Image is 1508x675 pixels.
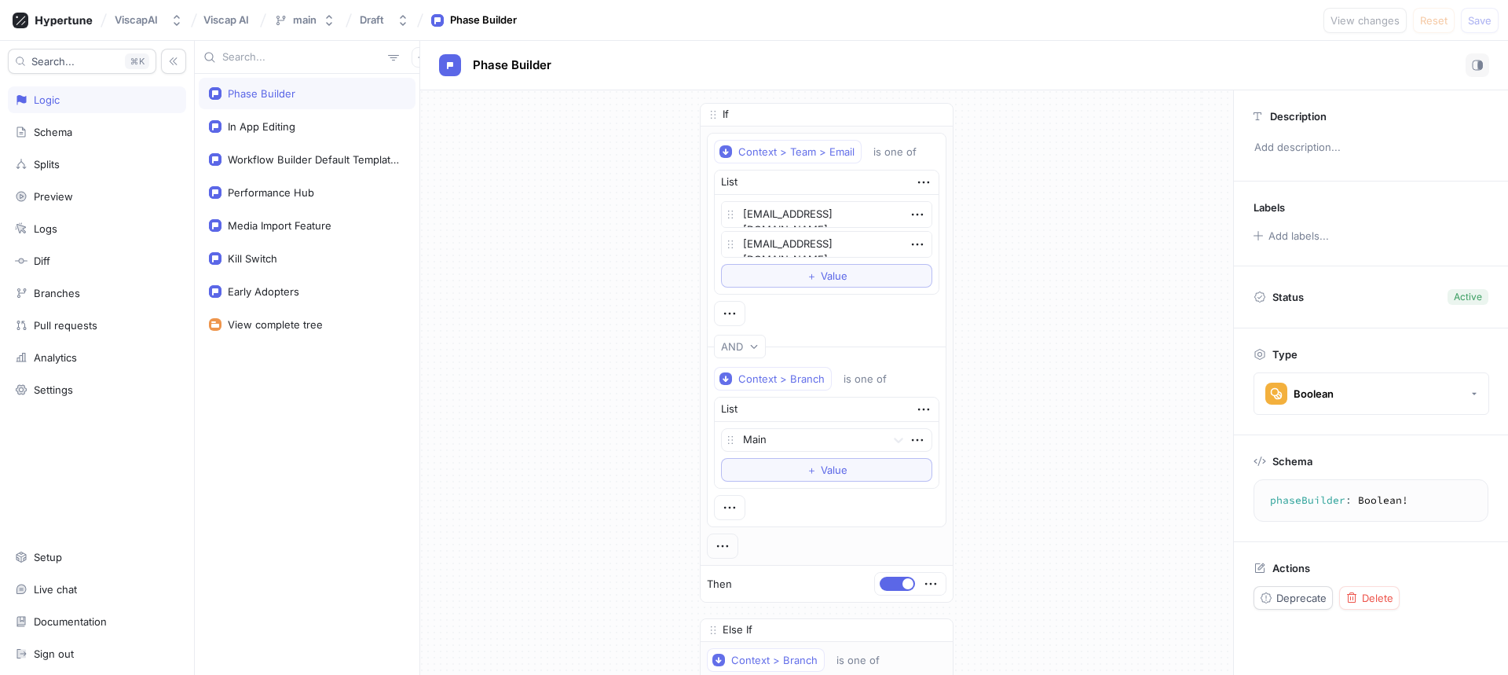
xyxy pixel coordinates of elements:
[1272,286,1304,308] p: Status
[721,231,932,258] textarea: [EMAIL_ADDRESS][DOMAIN_NAME]
[1261,486,1481,515] textarea: phaseBuilder: Boolean!
[1468,16,1492,25] span: Save
[807,271,817,281] span: ＋
[293,13,317,27] div: main
[108,7,189,33] button: ViscapAI
[1454,290,1482,304] div: Active
[34,222,57,235] div: Logs
[731,654,818,667] div: Context > Branch
[1294,387,1334,401] div: Boolean
[807,465,817,475] span: ＋
[31,57,75,66] span: Search...
[1247,134,1495,161] p: Add description...
[1339,586,1400,610] button: Delete
[34,615,107,628] div: Documentation
[203,14,249,25] span: Viscap AI
[1254,586,1333,610] button: Deprecate
[836,654,880,667] div: is one of
[34,255,50,267] div: Diff
[228,120,295,133] div: In App Editing
[1420,16,1448,25] span: Reset
[222,50,382,65] input: Search...
[34,287,80,299] div: Branches
[228,219,331,232] div: Media Import Feature
[738,372,825,386] div: Context > Branch
[34,551,62,563] div: Setup
[473,59,551,72] span: Phase Builder
[1272,455,1312,468] p: Schema
[8,49,156,74] button: Search...K
[723,622,752,638] p: Else If
[228,186,314,199] div: Performance Hub
[721,174,738,190] div: List
[34,647,74,660] div: Sign out
[1461,8,1499,33] button: Save
[34,94,60,106] div: Logic
[34,583,77,596] div: Live chat
[1248,226,1333,246] button: Add labels...
[115,13,158,27] div: ViscapAI
[1330,16,1400,25] span: View changes
[721,340,743,354] div: AND
[450,13,517,28] div: Phase Builder
[34,319,97,332] div: Pull requests
[721,458,932,482] button: ＋Value
[721,264,932,288] button: ＋Value
[738,145,855,159] div: Context > Team > Email
[1276,593,1327,603] span: Deprecate
[707,648,825,672] button: Context > Branch
[1254,201,1285,214] p: Labels
[723,107,729,123] p: If
[873,145,917,159] div: is one of
[821,271,847,281] span: Value
[8,608,186,635] a: Documentation
[360,13,384,27] div: Draft
[866,140,939,163] button: is one of
[34,126,72,138] div: Schema
[829,648,902,672] button: is one of
[228,285,299,298] div: Early Adopters
[721,201,932,228] textarea: [EMAIL_ADDRESS][DOMAIN_NAME]
[1362,593,1393,603] span: Delete
[268,7,342,33] button: main
[228,318,323,331] div: View complete tree
[228,153,399,166] div: Workflow Builder Default Template Owner
[714,367,832,391] button: Context > Branch
[844,372,887,386] div: is one of
[1270,110,1327,123] p: Description
[1323,8,1407,33] button: View changes
[1254,372,1489,415] button: Boolean
[821,465,847,475] span: Value
[1413,8,1455,33] button: Reset
[721,402,738,417] div: List
[714,335,766,358] button: AND
[836,367,910,391] button: is one of
[353,7,415,33] button: Draft
[1272,348,1298,361] p: Type
[714,140,862,163] button: Context > Team > Email
[707,577,732,592] p: Then
[1268,231,1329,241] div: Add labels...
[34,383,73,396] div: Settings
[1272,562,1310,574] p: Actions
[34,158,60,171] div: Splits
[34,351,77,364] div: Analytics
[228,87,295,100] div: Phase Builder
[228,252,277,265] div: Kill Switch
[125,53,149,69] div: K
[34,190,73,203] div: Preview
